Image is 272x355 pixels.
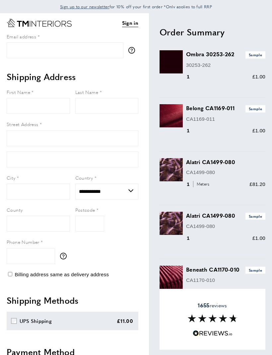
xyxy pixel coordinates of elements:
[160,212,183,235] img: Alatri CA1499-080
[186,115,265,123] p: CA1169-011
[245,267,265,274] span: Sample
[186,168,265,176] p: CA1499-080
[7,71,138,83] h2: Shipping Address
[186,212,265,220] h3: Alatri CA1499-080
[75,174,93,181] span: Country
[186,276,265,284] p: CA1170-010
[245,105,265,112] span: Sample
[7,239,39,245] span: Phone Number
[186,61,265,69] p: 30253-262
[160,50,183,73] img: Ombra 30253-262
[7,89,30,95] span: First Name
[198,302,227,309] span: reviews
[117,317,133,325] div: £11.00
[193,330,233,336] img: Reviews.io 5 stars
[252,128,265,133] span: £1.00
[252,74,265,79] span: £1.00
[188,314,238,322] img: Reviews section
[245,213,265,220] span: Sample
[160,158,183,181] img: Alatri CA1499-080
[186,158,265,166] h3: Alatri CA1499-080
[60,3,109,10] a: Sign up to our newsletter
[60,4,212,10] span: for 10% off your first order *Only applies to full RRP
[160,104,183,127] img: Belong CA1169-011
[186,50,265,58] h3: Ombra 30253-262
[128,47,138,54] button: More information
[7,294,138,306] h2: Shipping Methods
[7,206,23,213] span: County
[186,127,199,135] div: 1
[186,222,265,230] p: CA1499-080
[193,181,211,187] span: Meters
[75,206,95,213] span: Postcode
[7,19,72,27] a: Go to Home page
[7,33,36,40] span: Email address
[20,317,52,325] div: UPS Shipping
[60,4,109,10] span: Sign up to our newsletter
[8,272,12,276] input: Billing address same as delivery address
[186,73,199,81] div: 1
[186,234,199,242] div: 1
[75,89,99,95] span: Last Name
[186,266,265,274] h3: Beneath CA1170-010
[122,19,138,27] a: Sign in
[186,288,199,296] div: 1
[7,121,38,127] span: Street Address
[160,266,183,289] img: Beneath CA1170-010
[186,180,212,188] div: 1
[160,26,265,38] h2: Order Summary
[60,253,70,259] button: More information
[249,181,265,187] span: £81.20
[186,104,265,112] h3: Belong CA1169-011
[7,174,16,181] span: City
[198,301,209,309] strong: 1655
[252,235,265,241] span: £1.00
[245,51,265,58] span: Sample
[15,272,109,277] span: Billing address same as delivery address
